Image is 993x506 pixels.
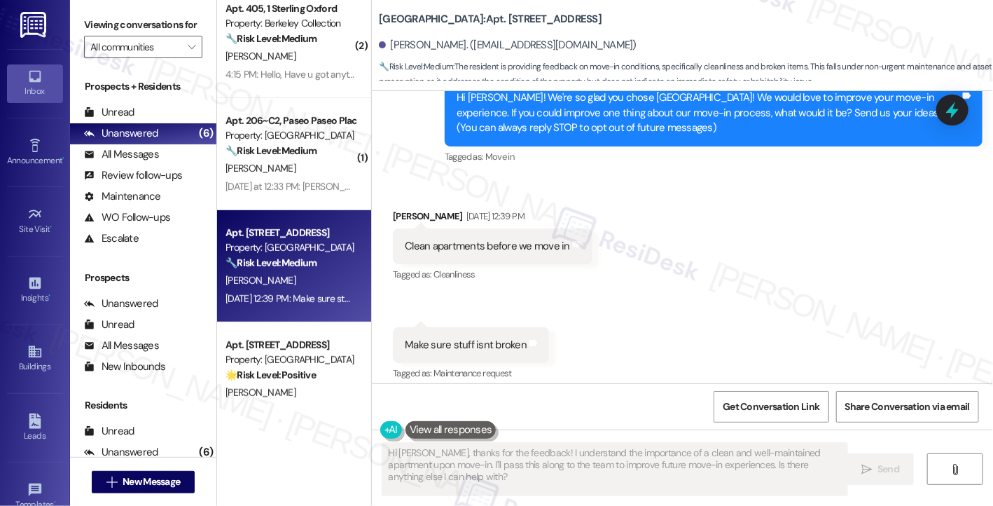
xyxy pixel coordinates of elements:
[70,398,216,413] div: Residents
[84,231,139,246] div: Escalate
[20,12,49,38] img: ResiDesk Logo
[225,386,296,399] span: [PERSON_NAME]
[225,128,355,143] div: Property: [GEOGRAPHIC_DATA]
[847,453,915,485] button: Send
[379,61,453,72] strong: 🔧 Risk Level: Medium
[225,50,296,62] span: [PERSON_NAME]
[84,424,134,439] div: Unread
[84,147,159,162] div: All Messages
[84,189,161,204] div: Maintenance
[196,123,217,144] div: (6)
[7,64,63,102] a: Inbox
[84,317,134,332] div: Unread
[7,203,63,240] a: Site Visit •
[84,296,158,311] div: Unanswered
[225,226,355,240] div: Apt. [STREET_ADDRESS]
[225,32,317,45] strong: 🔧 Risk Level: Medium
[225,16,355,31] div: Property: Berkeley Collection
[433,367,512,379] span: Maintenance request
[225,162,296,175] span: [PERSON_NAME]
[433,268,475,280] span: Cleanliness
[84,105,134,120] div: Unread
[225,404,952,417] div: 7:03 PM: Thanks for the heads up! We’re excited to officially welcome you next week. If you have ...
[225,353,355,367] div: Property: [GEOGRAPHIC_DATA]
[379,38,637,53] div: [PERSON_NAME]. ([EMAIL_ADDRESS][DOMAIN_NAME])
[225,144,317,157] strong: 🔧 Risk Level: Medium
[225,274,296,287] span: [PERSON_NAME]
[62,153,64,163] span: •
[7,271,63,309] a: Insights •
[84,126,158,141] div: Unanswered
[70,271,216,285] div: Prospects
[7,340,63,378] a: Buildings
[50,222,53,232] span: •
[92,471,195,493] button: New Message
[379,60,993,90] span: : The resident is providing feedback on move-in conditions, specifically cleanliness and broken i...
[84,445,158,460] div: Unanswered
[950,464,960,475] i: 
[84,360,165,374] div: New Inbounds
[106,477,117,488] i: 
[70,79,216,94] div: Prospects + Residents
[393,264,592,285] div: Tagged as:
[84,210,170,225] div: WO Follow-ups
[405,338,527,353] div: Make sure stuff isnt broken
[877,462,899,477] span: Send
[84,168,182,183] div: Review follow-ups
[379,12,602,27] b: [GEOGRAPHIC_DATA]: Apt. [STREET_ADDRESS]
[225,1,355,16] div: Apt. 405, 1 Sterling Oxford
[84,339,159,353] div: All Messages
[405,239,570,254] div: Clean apartments before we move in
[723,399,819,414] span: Get Conversation Link
[225,68,408,81] div: 4:15 PM: Hello, Have u got anything updated?
[845,399,970,414] span: Share Conversation via email
[225,114,355,128] div: Apt. 206~C2, Paseo Paseo Place
[463,209,525,224] div: [DATE] 12:39 PM
[7,409,63,447] a: Leads
[90,36,180,58] input: All communities
[225,257,317,269] strong: 🔧 Risk Level: Medium
[196,442,217,463] div: (6)
[225,240,355,255] div: Property: [GEOGRAPHIC_DATA]
[225,292,402,305] div: [DATE] 12:39 PM: Make sure stuff isnt broken
[84,14,202,36] label: Viewing conversations for
[836,391,979,423] button: Share Conversation via email
[714,391,828,423] button: Get Conversation Link
[485,151,514,163] span: Move in
[188,41,195,53] i: 
[48,291,50,301] span: •
[225,369,316,381] strong: 🌟 Risk Level: Positive
[382,443,847,495] textarea: Hi [PERSON_NAME], thanks for the feedback! I understand the importance of a clean and well-mainta...
[225,338,355,353] div: Apt. [STREET_ADDRESS]
[457,90,960,135] div: Hi [PERSON_NAME]! We're so glad you chose [GEOGRAPHIC_DATA]! We would love to improve your move-i...
[123,474,180,489] span: New Message
[445,146,982,167] div: Tagged as:
[861,464,872,475] i: 
[393,209,592,228] div: [PERSON_NAME]
[393,363,549,383] div: Tagged as:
